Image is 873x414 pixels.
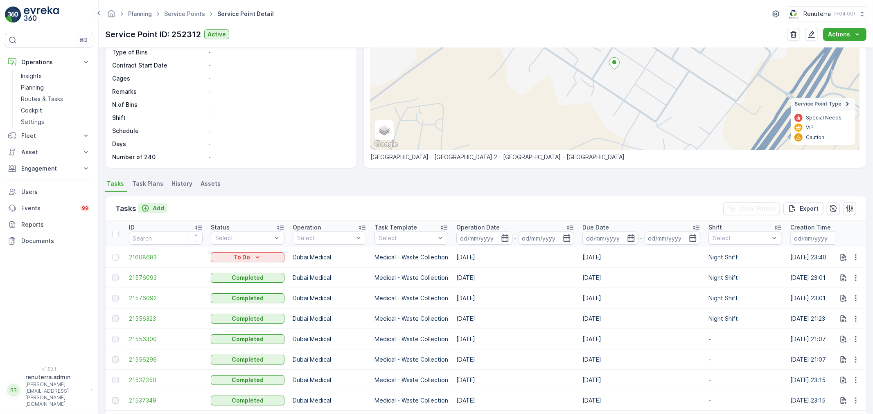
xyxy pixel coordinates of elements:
[18,116,93,128] a: Settings
[211,334,284,344] button: Completed
[514,233,517,243] p: -
[803,10,831,18] p: Renuterra
[129,396,203,405] a: 21537349
[112,88,205,96] p: Remarks
[834,11,855,17] p: ( +04:00 )
[112,295,119,301] div: Toggle Row Selected
[708,223,722,232] p: Shift
[293,294,366,302] p: Dubai Medical
[5,7,21,23] img: logo
[452,370,578,390] td: [DATE]
[708,294,782,302] p: Night Shift
[107,12,116,19] a: Homepage
[18,93,93,105] a: Routes & Tasks
[112,140,205,148] p: Days
[211,223,230,232] p: Status
[211,375,284,385] button: Completed
[5,160,93,177] button: Engagement
[211,252,284,262] button: To Do
[374,396,448,405] p: Medical - Waste Collection
[232,376,264,384] p: Completed
[138,203,167,213] button: Add
[211,396,284,405] button: Completed
[201,180,221,188] span: Assets
[232,294,264,302] p: Completed
[82,205,88,211] p: 99
[374,274,448,282] p: Medical - Waste Collection
[787,9,800,18] img: Screenshot_2024-07-26_at_13.33.01.png
[723,202,780,215] button: Clear Filters
[21,72,42,80] p: Insights
[823,28,866,41] button: Actions
[806,124,814,131] p: VIP
[708,355,782,364] p: -
[129,274,203,282] span: 21576093
[79,37,88,43] p: ⌘B
[456,223,500,232] p: Operation Date
[293,335,366,343] p: Dubai Medical
[21,58,77,66] p: Operations
[112,336,119,342] div: Toggle Row Selected
[132,180,163,188] span: Task Plans
[24,7,59,23] img: logo_light-DOdMpM7g.png
[806,115,841,121] p: Special Needs
[112,114,205,122] p: Shift
[112,254,119,261] div: Toggle Row Selected
[293,396,366,405] p: Dubai Medical
[208,153,348,161] p: -
[107,180,124,188] span: Tasks
[708,376,782,384] p: -
[234,253,250,261] p: To Do
[232,274,264,282] p: Completed
[582,223,609,232] p: Due Date
[578,349,704,370] td: [DATE]
[208,48,348,56] p: -
[115,203,136,214] p: Tasks
[645,232,701,245] input: dd/mm/yyyy
[293,355,366,364] p: Dubai Medical
[112,315,119,322] div: Toggle Row Selected
[21,188,90,196] p: Users
[232,335,264,343] p: Completed
[211,355,284,364] button: Completed
[372,139,399,150] a: Open this area in Google Maps (opens a new window)
[374,335,448,343] p: Medical - Waste Collection
[208,88,348,96] p: -
[578,329,704,349] td: [DATE]
[708,315,782,323] p: Night Shift
[790,232,846,245] input: dd/mm/yyyy
[5,144,93,160] button: Asset
[211,293,284,303] button: Completed
[208,101,348,109] p: -
[374,294,448,302] p: Medical - Waste Collection
[370,153,859,161] p: [GEOGRAPHIC_DATA] - [GEOGRAPHIC_DATA] 2 - [GEOGRAPHIC_DATA] - [GEOGRAPHIC_DATA]
[708,274,782,282] p: Night Shift
[7,384,20,397] div: RR
[800,205,819,213] p: Export
[112,61,205,70] p: Contract Start Date
[21,118,44,126] p: Settings
[129,253,203,261] span: 21608683
[452,247,578,268] td: [DATE]
[5,200,93,216] a: Events99
[708,253,782,261] p: Night Shift
[129,315,203,323] span: 21556323
[129,355,203,364] a: 21556299
[129,376,203,384] a: 21537350
[293,274,366,282] p: Dubai Medical
[129,294,203,302] a: 21576092
[582,232,638,245] input: dd/mm/yyyy
[374,223,417,232] p: Task Template
[129,223,135,232] p: ID
[374,355,448,364] p: Medical - Waste Collection
[293,253,366,261] p: Dubai Medical
[740,205,775,213] p: Clear Filters
[21,148,77,156] p: Asset
[519,232,575,245] input: dd/mm/yyyy
[21,237,90,245] p: Documents
[452,390,578,411] td: [DATE]
[5,373,93,407] button: RRrenuterra.admin[PERSON_NAME][EMAIL_ADDRESS][PERSON_NAME][DOMAIN_NAME]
